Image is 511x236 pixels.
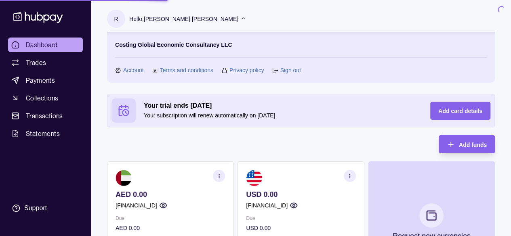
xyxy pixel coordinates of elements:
a: Account [123,66,144,75]
p: [FINANCIAL_ID] [246,201,288,210]
a: Privacy policy [229,66,264,75]
div: Support [24,204,47,213]
span: Transactions [26,111,63,121]
a: Dashboard [8,38,83,52]
a: Terms and conditions [160,66,213,75]
span: Payments [26,75,55,85]
span: Trades [26,58,46,67]
h2: Your trial ends [DATE] [144,101,414,110]
a: Support [8,200,83,217]
a: Sign out [280,66,301,75]
p: R [114,15,118,23]
span: Collections [26,93,58,103]
img: ae [116,170,132,186]
button: Add card details [430,102,490,120]
a: Collections [8,91,83,105]
p: Hello, [PERSON_NAME] [PERSON_NAME] [129,15,238,23]
p: Due [116,214,225,223]
span: Dashboard [26,40,58,50]
a: Statements [8,126,83,141]
a: Transactions [8,109,83,123]
span: Add funds [459,142,487,148]
p: USD 0.00 [246,190,355,199]
p: Due [246,214,355,223]
p: Costing Global Economic Consultancy LLC [115,40,232,49]
img: us [246,170,262,186]
button: Add funds [439,135,495,153]
p: Your subscription will renew automatically on [DATE] [144,111,414,120]
a: Payments [8,73,83,88]
span: Statements [26,129,60,138]
p: [FINANCIAL_ID] [116,201,157,210]
span: Add card details [438,108,482,114]
a: Trades [8,55,83,70]
p: AED 0.00 [116,190,225,199]
p: USD 0.00 [246,223,355,232]
p: AED 0.00 [116,223,225,232]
